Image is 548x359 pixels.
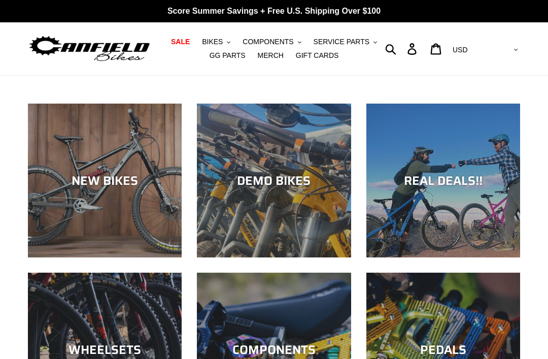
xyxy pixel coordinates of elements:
div: COMPONENTS [197,343,351,357]
span: COMPONENTS [243,38,293,46]
span: GIFT CARDS [296,51,339,60]
button: BIKES [197,35,235,49]
span: SALE [171,38,190,46]
img: Canfield Bikes [28,34,151,64]
span: GG PARTS [210,51,246,60]
a: NEW BIKES [28,104,182,257]
a: GG PARTS [204,49,251,62]
div: DEMO BIKES [197,173,351,188]
span: SERVICE PARTS [314,38,369,46]
button: SERVICE PARTS [309,35,382,49]
a: SALE [166,35,195,49]
div: PEDALS [366,343,520,357]
a: GIFT CARDS [291,49,344,62]
a: REAL DEALS!! [366,104,520,257]
div: NEW BIKES [28,173,182,188]
span: MERCH [258,51,284,60]
button: COMPONENTS [237,35,306,49]
div: REAL DEALS!! [366,173,520,188]
span: BIKES [202,38,223,46]
div: WHEELSETS [28,343,182,357]
a: DEMO BIKES [197,104,351,257]
a: MERCH [253,49,289,62]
